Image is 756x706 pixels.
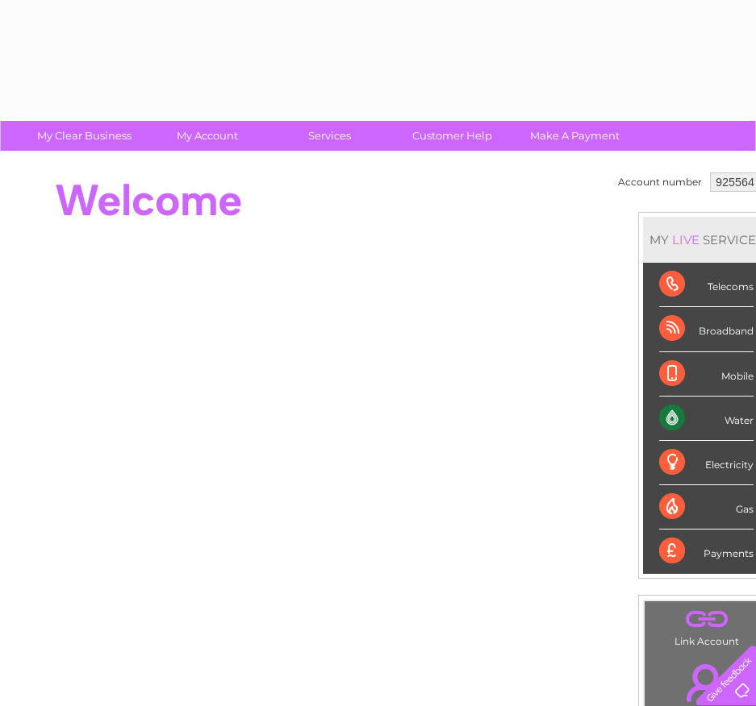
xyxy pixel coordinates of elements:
div: LIVE [669,232,703,247]
a: My Account [140,121,274,151]
td: Account number [614,168,706,196]
div: Broadband [659,307,754,351]
div: Gas [659,485,754,529]
a: My Clear Business [18,121,151,151]
div: Water [659,397,754,441]
a: Make A Payment [508,121,641,151]
div: Payments [659,529,754,573]
div: Mobile [659,352,754,397]
div: Electricity [659,441,754,485]
div: Telecoms [659,263,754,307]
a: Customer Help [386,121,519,151]
a: Services [263,121,396,151]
